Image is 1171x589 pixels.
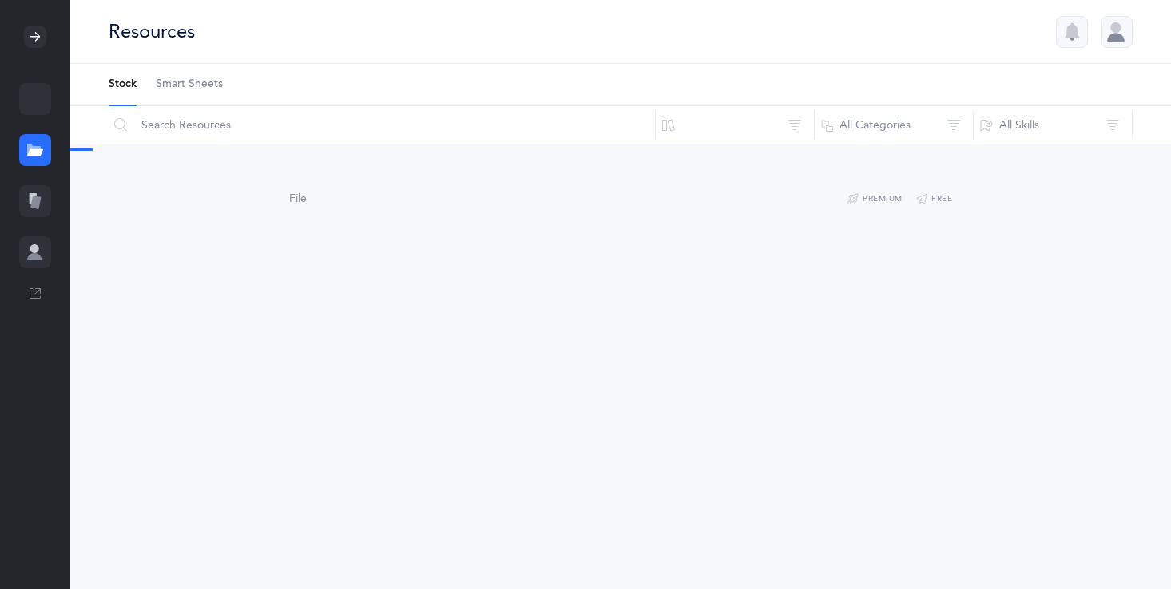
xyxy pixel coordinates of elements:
[289,192,307,205] span: File
[814,106,974,144] button: All Categories
[109,18,195,45] div: Resources
[847,190,903,209] button: Premium
[973,106,1133,144] button: All Skills
[156,77,223,93] span: Smart Sheets
[108,106,656,144] input: Search Resources
[915,190,953,209] button: Free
